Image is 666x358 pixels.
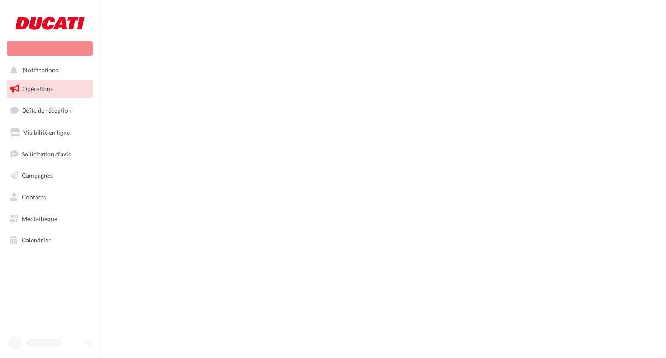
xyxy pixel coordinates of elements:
[22,215,57,222] span: Médiathèque
[23,67,58,74] span: Notifications
[5,101,95,120] a: Boîte de réception
[22,150,71,157] span: Sollicitation d'avis
[22,193,46,201] span: Contacts
[22,172,53,179] span: Campagnes
[7,41,93,56] div: Nouvelle campagne
[5,124,95,142] a: Visibilité en ligne
[23,129,70,136] span: Visibilité en ligne
[23,85,53,92] span: Opérations
[5,145,95,163] a: Sollicitation d'avis
[22,107,72,114] span: Boîte de réception
[22,236,51,244] span: Calendrier
[5,231,95,249] a: Calendrier
[5,166,95,185] a: Campagnes
[5,210,95,228] a: Médiathèque
[5,188,95,206] a: Contacts
[5,80,95,98] a: Opérations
